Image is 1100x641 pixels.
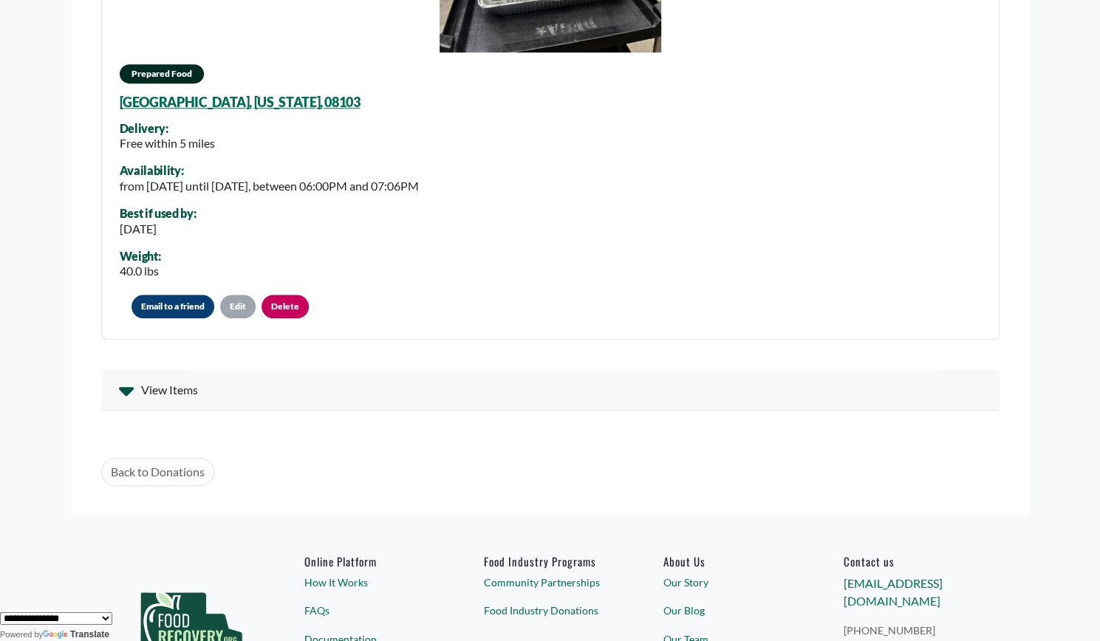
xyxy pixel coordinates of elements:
[120,262,161,280] div: 40.0 lbs
[484,603,616,618] a: Food Industry Donations
[120,134,215,152] div: Free within 5 miles
[43,629,109,640] a: Translate
[101,458,214,486] a: Back to Donations
[120,207,197,220] div: Best if used by:
[120,177,419,195] div: from [DATE] until [DATE], between 06:00PM and 07:06PM
[120,164,419,177] div: Availability:
[120,220,197,238] div: [DATE]
[843,555,975,568] h6: Contact us
[663,603,796,618] a: Our Blog
[120,122,215,135] div: Delivery:
[120,64,204,83] span: Prepared Food
[663,555,796,568] a: About Us
[843,576,942,608] a: [EMAIL_ADDRESS][DOMAIN_NAME]
[120,94,361,110] a: [GEOGRAPHIC_DATA], [US_STATE], 08103
[141,381,198,399] span: View Items
[43,630,70,640] img: Google Translate
[304,603,437,618] a: FAQs
[304,575,437,590] a: How It Works
[262,295,309,318] a: Delete
[220,295,256,318] a: Edit
[131,295,214,318] button: Email to a friend
[484,555,616,568] h6: Food Industry Programs
[120,250,161,263] div: Weight:
[663,575,796,590] a: Our Story
[484,575,616,590] a: Community Partnerships
[304,555,437,568] h6: Online Platform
